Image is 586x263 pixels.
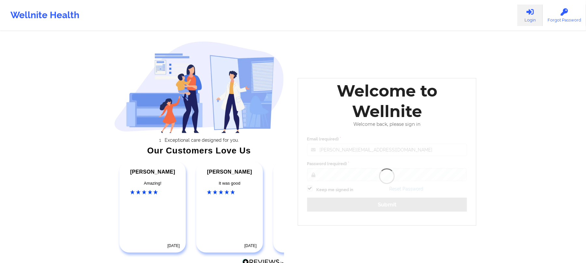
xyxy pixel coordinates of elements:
[303,81,472,122] div: Welcome to Wellnite
[303,122,472,127] div: Welcome back, please sign in
[207,180,252,187] div: It was good
[130,180,175,187] div: Amazing!
[120,138,284,143] li: Exceptional care designed for you.
[114,41,284,133] img: wellnite-auth-hero_200.c722682e.png
[130,169,175,175] span: [PERSON_NAME]
[207,169,252,175] span: [PERSON_NAME]
[114,147,284,154] div: Our Customers Love Us
[543,5,586,26] a: Forgot Password
[244,243,257,248] time: [DATE]
[168,243,180,248] time: [DATE]
[517,5,543,26] a: Login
